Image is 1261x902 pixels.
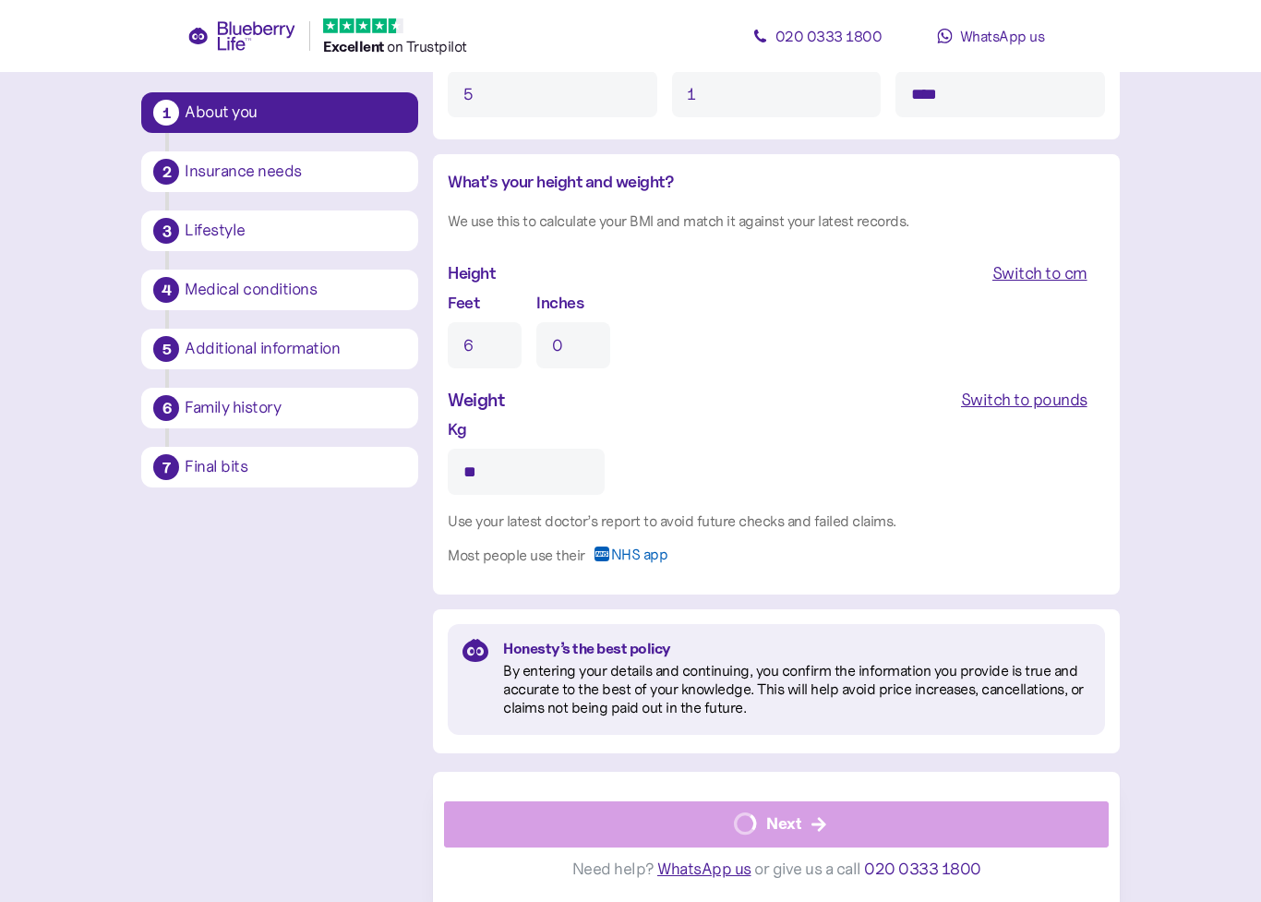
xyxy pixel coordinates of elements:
[185,163,406,180] div: Insurance needs
[153,277,179,303] div: 4
[185,104,406,121] div: About you
[444,848,1108,891] div: Need help? or give us a call
[975,257,1105,290] button: Switch to cm
[611,547,668,576] span: NHS app
[448,386,504,415] div: Weight
[448,210,1104,233] div: We use this to calculate your BMI and match it against your latest records.
[153,100,179,126] div: 1
[141,329,418,369] button: 5Additional information
[536,290,583,315] label: Inches
[141,388,418,428] button: 6Family history
[185,341,406,357] div: Additional information
[657,859,751,879] span: WhatsApp us
[734,18,900,54] a: 020 0333 1800
[153,395,179,421] div: 6
[775,27,883,45] span: 020 0333 1800
[864,859,981,879] span: 020 0333 1800
[153,454,179,480] div: 7
[185,400,406,416] div: Family history
[503,661,1089,716] div: By entering your details and continuing, you confirm the information you provide is true and accu...
[961,387,1087,413] div: Switch to pounds
[503,639,1089,657] div: Honesty’s the best policy
[141,92,418,133] button: 1About you
[141,447,418,487] button: 7Final bits
[153,336,179,362] div: 5
[907,18,1074,54] a: WhatsApp us
[141,210,418,251] button: 3Lifestyle
[448,290,479,315] label: Feet
[153,218,179,244] div: 3
[185,282,406,298] div: Medical conditions
[448,260,495,286] div: Height
[387,37,467,55] span: on Trustpilot
[448,544,585,567] div: Most people use their
[992,260,1087,286] div: Switch to cm
[448,510,1104,533] div: Use your latest doctor’s report to avoid future checks and failed claims.
[448,416,466,441] label: Kg
[185,459,406,475] div: Final bits
[960,27,1045,45] span: WhatsApp us
[141,270,418,310] button: 4Medical conditions
[141,151,418,192] button: 2Insurance needs
[153,159,179,185] div: 2
[448,169,1104,195] div: What's your height and weight?
[185,222,406,239] div: Lifestyle
[943,383,1105,416] button: Switch to pounds
[323,37,387,55] span: Excellent ️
